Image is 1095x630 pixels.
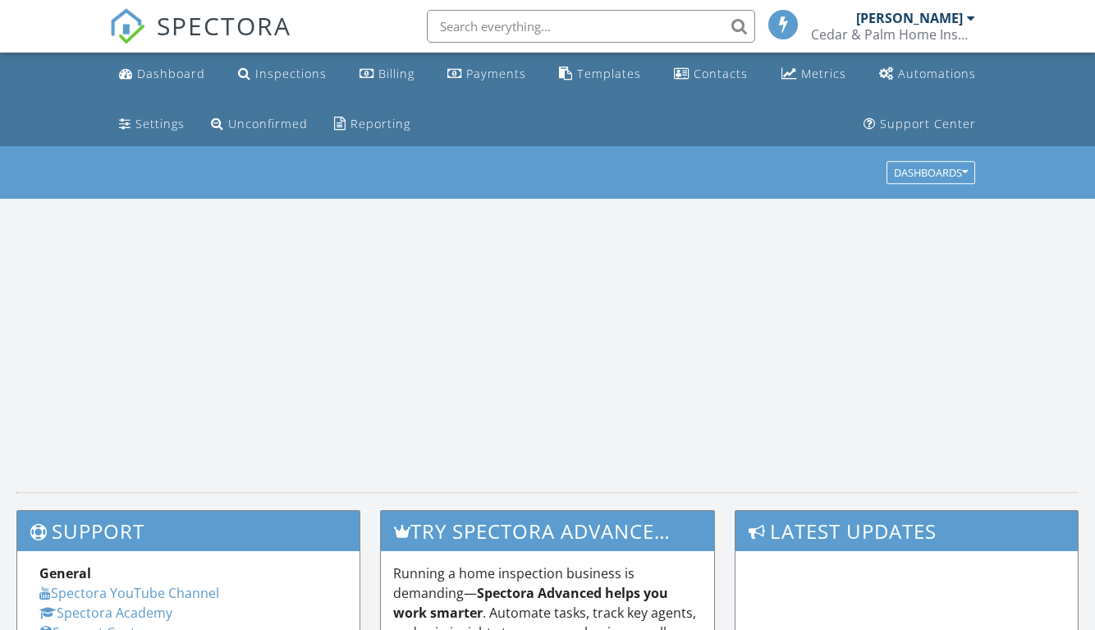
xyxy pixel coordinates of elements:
[577,66,641,81] div: Templates
[393,584,668,622] strong: Spectora Advanced helps you work smarter
[17,511,360,551] h3: Support
[39,564,91,582] strong: General
[811,26,975,43] div: Cedar & Palm Home Inspections, LLC
[39,604,172,622] a: Spectora Academy
[856,10,963,26] div: [PERSON_NAME]
[231,59,333,90] a: Inspections
[157,8,291,43] span: SPECTORA
[894,168,968,179] div: Dashboards
[378,66,415,81] div: Billing
[204,109,314,140] a: Unconfirmed
[873,59,983,90] a: Automations (Basic)
[350,116,410,131] div: Reporting
[39,584,219,602] a: Spectora YouTube Channel
[667,59,754,90] a: Contacts
[880,116,976,131] div: Support Center
[137,66,205,81] div: Dashboard
[328,109,417,140] a: Reporting
[353,59,421,90] a: Billing
[381,511,713,551] h3: Try spectora advanced [DATE]
[112,59,212,90] a: Dashboard
[109,8,145,44] img: The Best Home Inspection Software - Spectora
[887,162,975,185] button: Dashboards
[228,116,308,131] div: Unconfirmed
[109,22,291,57] a: SPECTORA
[857,109,983,140] a: Support Center
[441,59,533,90] a: Payments
[898,66,976,81] div: Automations
[466,66,526,81] div: Payments
[135,116,185,131] div: Settings
[775,59,853,90] a: Metrics
[735,511,1078,551] h3: Latest Updates
[427,10,755,43] input: Search everything...
[112,109,191,140] a: Settings
[694,66,748,81] div: Contacts
[552,59,648,90] a: Templates
[801,66,846,81] div: Metrics
[255,66,327,81] div: Inspections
